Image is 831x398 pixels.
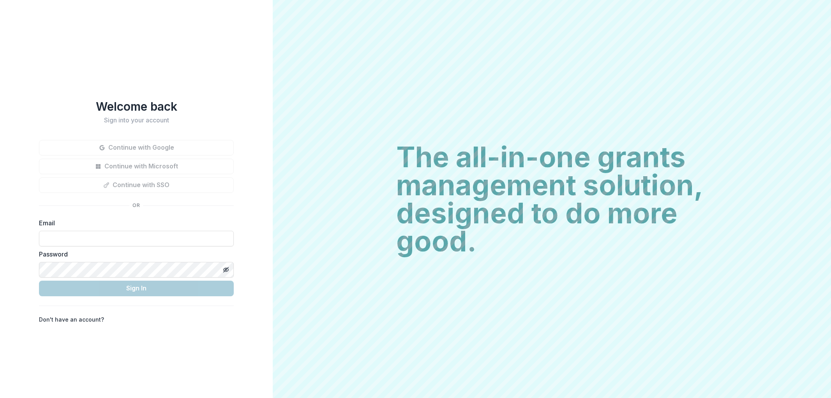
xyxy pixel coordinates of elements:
button: Sign In [39,281,234,296]
button: Continue with SSO [39,177,234,193]
label: Email [39,218,229,228]
h2: Sign into your account [39,117,234,124]
h1: Welcome back [39,99,234,113]
button: Continue with Microsoft [39,159,234,174]
button: Continue with Google [39,140,234,156]
button: Toggle password visibility [220,264,232,276]
label: Password [39,249,229,259]
p: Don't have an account? [39,315,104,324]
